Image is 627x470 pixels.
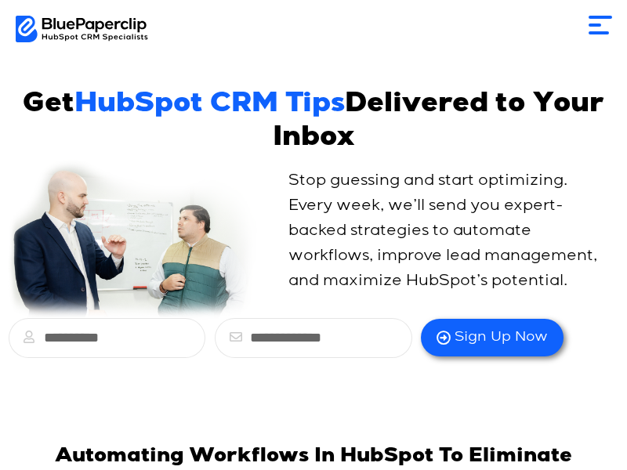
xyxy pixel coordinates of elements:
span: HubSpot CRM Tips [74,92,345,120]
div: Menu Toggle [585,16,616,47]
p: Stop guessing and start optimizing. Every week, we’ll send you expert-backed strategies to automa... [288,168,611,294]
span: Sign Up Now [455,328,548,346]
button: Sign Up Now [421,319,564,356]
img: BluePaperClip Logo black [16,16,148,42]
h1: Get Delivered to Your Inbox [8,89,619,157]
